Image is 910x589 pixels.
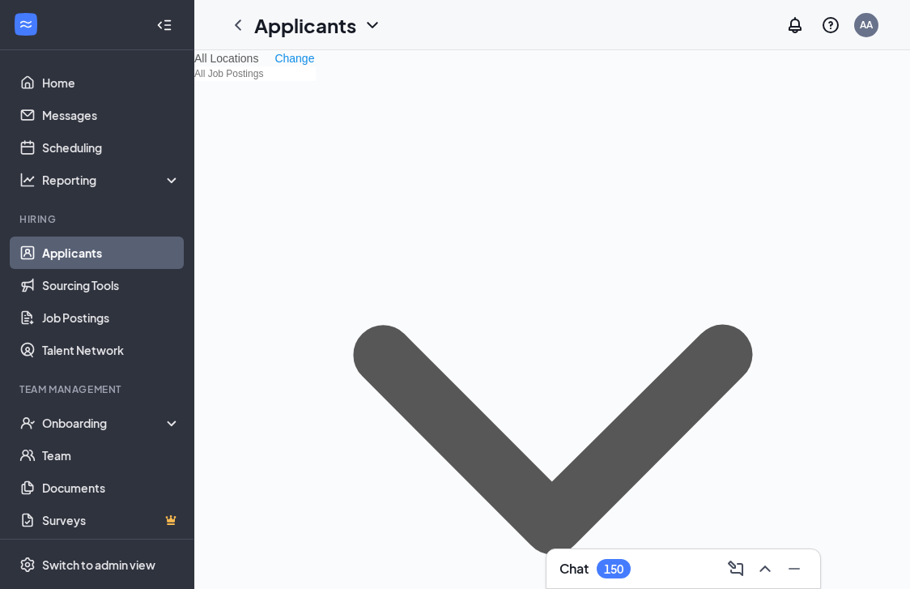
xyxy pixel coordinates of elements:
div: AA [860,18,873,32]
a: SurveysCrown [42,504,181,536]
a: Team [42,439,181,472]
a: Messages [42,99,181,131]
h3: Chat [559,560,589,578]
a: Job Postings [42,301,181,334]
div: Reporting [42,172,181,188]
span: Change [274,52,314,65]
div: Hiring [19,212,177,226]
a: Talent Network [42,334,181,366]
div: 150 [604,562,623,576]
svg: Collapse [156,17,172,33]
button: ChevronUp [752,556,778,582]
svg: Notifications [785,15,805,35]
svg: QuestionInfo [821,15,840,35]
svg: ChevronDown [363,15,382,35]
span: All Locations [194,52,258,65]
a: Scheduling [42,131,181,164]
a: Sourcing Tools [42,269,181,301]
svg: WorkstreamLogo [18,16,34,32]
svg: Minimize [785,559,804,578]
svg: Settings [19,557,36,573]
h1: Applicants [254,11,356,39]
a: Home [42,66,181,99]
button: Minimize [781,556,807,582]
svg: Analysis [19,172,36,188]
div: Team Management [19,382,177,396]
a: Documents [42,472,181,504]
svg: ChevronUp [755,559,775,578]
a: Applicants [42,237,181,269]
input: All Job Postings [194,66,316,81]
button: ComposeMessage [723,556,749,582]
div: Onboarding [42,415,181,431]
div: Switch to admin view [42,557,155,573]
svg: ChevronLeft [228,15,248,35]
svg: UserCheck [19,415,36,431]
svg: ComposeMessage [726,559,746,578]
